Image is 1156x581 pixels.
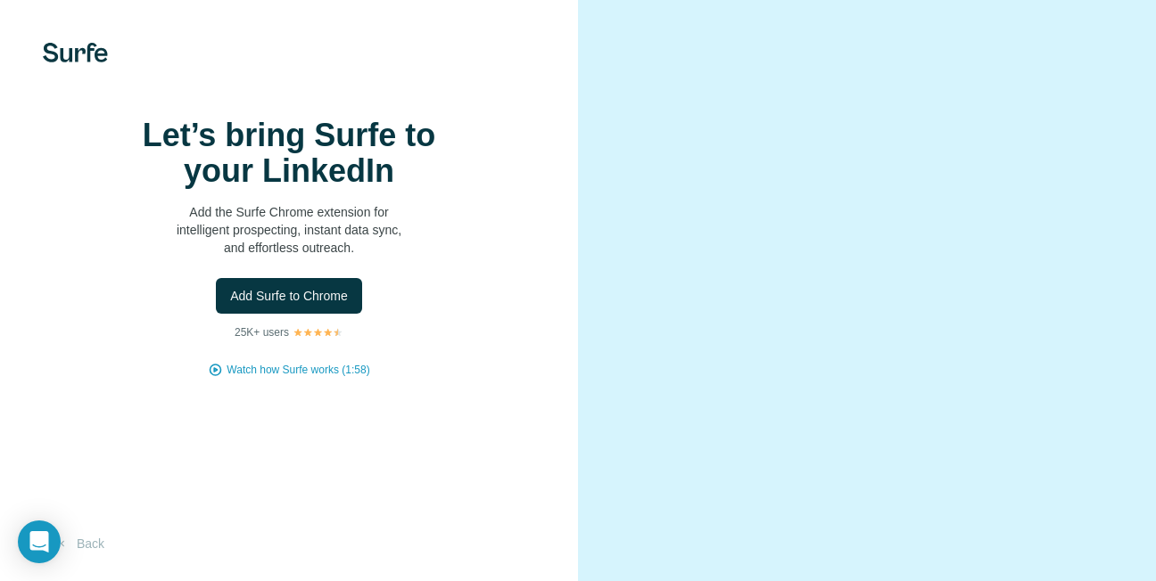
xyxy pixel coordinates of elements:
img: Surfe's logo [43,43,108,62]
img: Rating Stars [293,327,343,338]
button: Back [43,528,117,560]
button: Add Surfe to Chrome [216,278,362,314]
p: 25K+ users [235,324,289,340]
div: Open Intercom Messenger [18,520,61,563]
p: Add the Surfe Chrome extension for intelligent prospecting, instant data sync, and effortless out... [111,203,467,257]
span: Add Surfe to Chrome [230,287,348,305]
button: Watch how Surfe works (1:58) [227,362,369,378]
h1: Let’s bring Surfe to your LinkedIn [111,118,467,189]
